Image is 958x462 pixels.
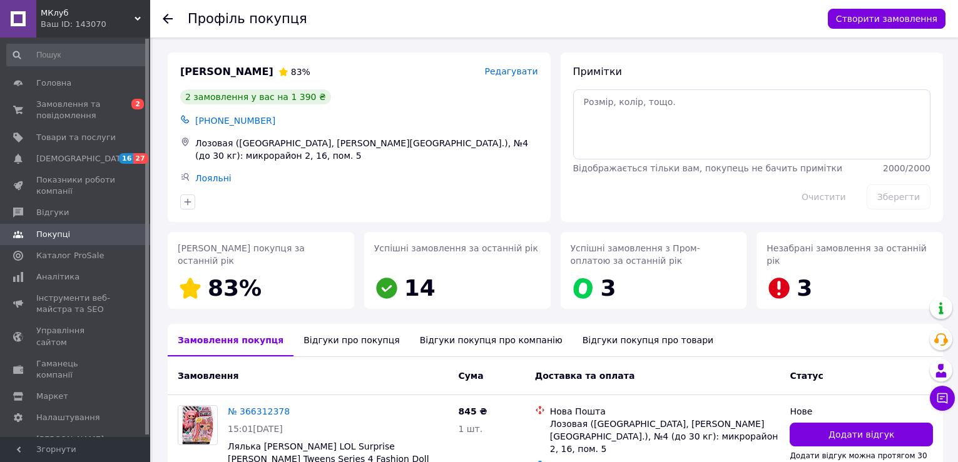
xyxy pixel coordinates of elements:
span: 3 [601,275,616,301]
span: Замовлення та повідомлення [36,99,116,121]
span: Маркет [36,391,68,402]
span: 2 [131,99,144,109]
span: 2000 / 2000 [883,163,930,173]
span: 16 [119,153,133,164]
button: Створити замовлення [828,9,945,29]
div: Замовлення покупця [168,324,293,356]
h1: Профіль покупця [188,11,307,26]
a: Лояльні [195,173,232,183]
span: 15:01[DATE] [228,424,283,434]
span: 1 шт. [458,424,482,434]
span: Додати відгук [828,428,894,441]
span: Редагувати [484,66,538,76]
span: 845 ₴ [458,406,487,416]
a: № 366312378 [228,406,290,416]
span: Інструменти веб-майстра та SEO [36,293,116,315]
span: Аналітика [36,271,79,283]
div: Лозовая ([GEOGRAPHIC_DATA], [PERSON_NAME][GEOGRAPHIC_DATA].), №4 (до 30 кг): микрорайон 2, 16, по... [550,418,780,455]
span: Показники роботи компанії [36,174,116,197]
span: Управління сайтом [36,325,116,348]
input: Пошук [6,44,148,66]
span: [PHONE_NUMBER] [195,116,275,126]
button: Чат з покупцем [930,386,955,411]
span: Cума [458,371,483,381]
span: Головна [36,78,71,89]
div: Нове [790,405,933,418]
span: Покупці [36,229,70,240]
span: Примітки [573,66,622,78]
div: Відгуки покупця про товари [573,324,723,356]
img: Фото товару [182,406,214,444]
div: 2 замовлення у вас на 1 390 ₴ [180,89,331,104]
div: Відгуки про покупця [293,324,409,356]
span: Доставка та оплата [535,371,635,381]
span: 83% [208,275,262,301]
div: Ваш ID: 143070 [41,19,150,30]
div: Нова Пошта [550,405,780,418]
span: Відображається тільки вам, покупець не бачить примітки [573,163,843,173]
span: Замовлення [178,371,238,381]
button: Додати відгук [790,423,933,446]
a: Фото товару [178,405,218,445]
span: Налаштування [36,412,100,423]
span: [PERSON_NAME] [180,65,273,79]
span: 83% [291,67,310,77]
span: Статус [790,371,823,381]
span: 27 [133,153,148,164]
span: 3 [797,275,812,301]
span: Каталог ProSale [36,250,104,261]
span: Незабрані замовлення за останній рік [767,243,927,266]
span: 14 [404,275,436,301]
div: Лозовая ([GEOGRAPHIC_DATA], [PERSON_NAME][GEOGRAPHIC_DATA].), №4 (до 30 кг): микрорайон 2, 16, по... [193,134,541,164]
span: [DEMOGRAPHIC_DATA] [36,153,129,164]
span: Успішні замовлення з Пром-оплатою за останній рік [571,243,700,266]
span: Гаманець компанії [36,358,116,381]
span: МКлуб [41,8,135,19]
span: Товари та послуги [36,132,116,143]
div: Відгуки покупця про компанію [410,324,573,356]
span: [PERSON_NAME] покупця за останній рік [178,243,305,266]
div: Повернутися назад [163,13,173,25]
span: Відгуки [36,207,69,218]
span: Успішні замовлення за останній рік [374,243,538,253]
